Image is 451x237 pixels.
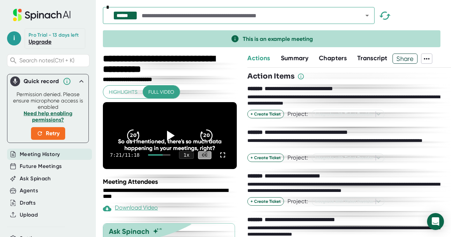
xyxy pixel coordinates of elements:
[198,151,211,159] div: CC
[315,111,381,117] span: Integrate with Ticket Provider
[247,197,284,206] button: + Create Ticket
[29,32,79,38] div: Pro Trial - 13 days left
[24,78,59,85] div: Quick record
[20,162,62,170] button: Future Meetings
[247,54,270,63] button: Actions
[31,127,65,140] button: Retry
[312,154,384,162] button: Integrate with Ticket Provider
[109,227,149,236] div: Ask Spinach
[288,154,308,161] div: Project:
[148,88,174,96] span: Full video
[427,213,444,230] div: Open Intercom Messenger
[281,54,308,62] span: Summary
[251,111,281,117] span: + Create Ticket
[312,110,384,118] button: Integrate with Ticket Provider
[12,91,84,140] div: Permission denied. Please ensure microphone access is enabled
[20,211,38,219] button: Upload
[179,151,194,159] div: 1 x
[37,129,60,138] span: Retry
[247,154,284,162] button: + Create Ticket
[116,138,223,151] div: So as I mentioned, there's so much data happening in your meetings, right?
[319,54,347,62] span: Chapters
[143,86,180,99] button: Full video
[7,31,21,45] span: i
[393,52,417,65] span: Share
[103,86,143,99] button: Highlights
[281,54,308,63] button: Summary
[251,155,281,161] span: + Create Ticket
[109,88,137,96] span: Highlights
[251,198,281,205] span: + Create Ticket
[110,152,140,158] div: 7:21 / 11:18
[247,54,270,62] span: Actions
[103,178,239,186] div: Meeting Attendees
[312,197,384,206] button: Integrate with Ticket Provider
[20,175,51,183] button: Ask Spinach
[20,187,38,195] button: Agents
[357,54,388,63] button: Transcript
[319,54,347,63] button: Chapters
[315,198,381,205] span: Integrate with Ticket Provider
[29,38,51,45] a: Upgrade
[247,110,284,118] button: + Create Ticket
[362,11,372,20] button: Open
[20,150,60,158] button: Meeting History
[10,74,86,88] div: Quick record
[393,54,418,64] button: Share
[288,111,308,118] div: Project:
[19,57,74,64] span: Search notes (Ctrl + K)
[243,36,313,42] span: This is an example meeting
[20,199,36,207] button: Drafts
[247,71,295,82] h3: Action Items
[24,110,72,123] a: Need help enabling permissions?
[357,54,388,62] span: Transcript
[103,204,158,213] div: Paid feature
[315,155,381,161] span: Integrate with Ticket Provider
[288,198,308,205] div: Project:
